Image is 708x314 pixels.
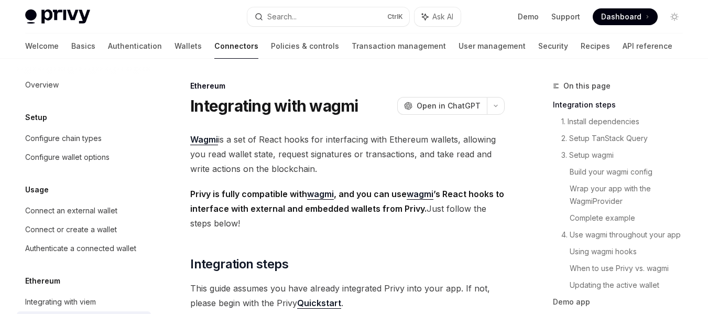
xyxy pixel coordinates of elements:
[553,96,691,113] a: Integration steps
[352,34,446,59] a: Transaction management
[561,226,691,243] a: 4. Use wagmi throughout your app
[415,7,461,26] button: Ask AI
[25,204,117,217] div: Connect an external wallet
[267,10,297,23] div: Search...
[297,298,341,309] a: Quickstart
[25,34,59,59] a: Welcome
[518,12,539,22] a: Demo
[17,201,151,220] a: Connect an external wallet
[417,101,481,111] span: Open in ChatGPT
[561,130,691,147] a: 2. Setup TanStack Query
[190,96,358,115] h1: Integrating with wagmi
[25,223,117,236] div: Connect or create a wallet
[593,8,658,25] a: Dashboard
[459,34,526,59] a: User management
[17,129,151,148] a: Configure chain types
[570,243,691,260] a: Using wagmi hooks
[108,34,162,59] a: Authentication
[397,97,487,115] button: Open in ChatGPT
[25,151,110,164] div: Configure wallet options
[190,187,505,231] span: Just follow the steps below!
[561,113,691,130] a: 1. Install dependencies
[25,183,49,196] h5: Usage
[17,148,151,167] a: Configure wallet options
[570,180,691,210] a: Wrap your app with the WagmiProvider
[214,34,258,59] a: Connectors
[581,34,610,59] a: Recipes
[570,164,691,180] a: Build your wagmi config
[407,189,433,200] a: wagmi
[623,34,672,59] a: API reference
[175,34,202,59] a: Wallets
[25,9,90,24] img: light logo
[190,134,218,145] a: Wagmi
[551,12,580,22] a: Support
[25,79,59,91] div: Overview
[25,111,47,124] h5: Setup
[563,80,611,92] span: On this page
[561,147,691,164] a: 3. Setup wagmi
[190,256,288,273] span: Integration steps
[570,260,691,277] a: When to use Privy vs. wagmi
[570,210,691,226] a: Complete example
[538,34,568,59] a: Security
[432,12,453,22] span: Ask AI
[666,8,683,25] button: Toggle dark mode
[601,12,641,22] span: Dashboard
[247,7,410,26] button: Search...CtrlK
[25,296,96,308] div: Integrating with viem
[553,294,691,310] a: Demo app
[25,242,136,255] div: Authenticate a connected wallet
[25,275,60,287] h5: Ethereum
[17,75,151,94] a: Overview
[71,34,95,59] a: Basics
[190,132,505,176] span: is a set of React hooks for interfacing with Ethereum wallets, allowing you read wallet state, re...
[190,281,505,310] span: This guide assumes you have already integrated Privy into your app. If not, please begin with the...
[190,81,505,91] div: Ethereum
[190,189,504,214] strong: Privy is fully compatible with , and you can use ’s React hooks to interface with external and em...
[17,220,151,239] a: Connect or create a wallet
[25,132,102,145] div: Configure chain types
[387,13,403,21] span: Ctrl K
[17,239,151,258] a: Authenticate a connected wallet
[17,293,151,311] a: Integrating with viem
[307,189,334,200] a: wagmi
[271,34,339,59] a: Policies & controls
[570,277,691,294] a: Updating the active wallet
